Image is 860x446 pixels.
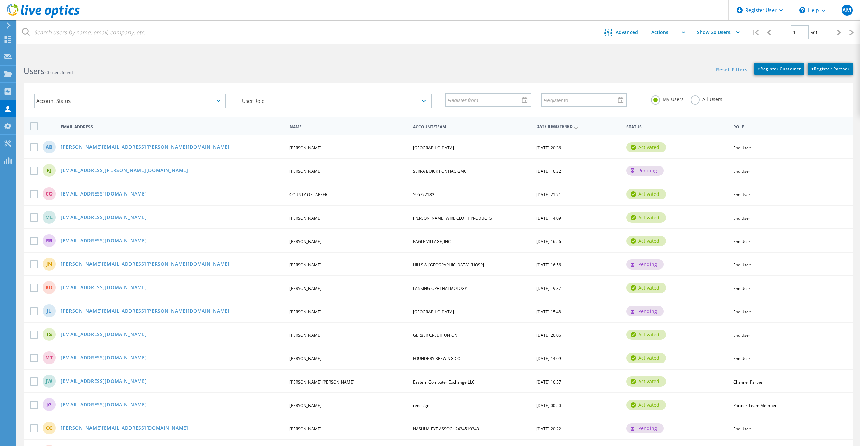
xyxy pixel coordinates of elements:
[733,403,777,408] span: Partner Team Member
[536,145,561,151] span: [DATE] 20:36
[413,262,484,268] span: HILLS & [GEOGRAPHIC_DATA] [HOSP]
[45,215,53,220] span: ML
[34,94,226,108] div: Account Status
[733,192,751,198] span: End User
[842,7,851,13] span: AM
[626,189,666,199] div: activated
[626,236,666,246] div: activated
[46,402,52,407] span: JG
[754,63,804,75] a: +Register Customer
[413,285,467,291] span: LANSING OPHTHALMOLOGY
[44,70,73,75] span: 20 users found
[289,168,321,174] span: [PERSON_NAME]
[61,125,284,129] span: Email Address
[733,125,843,129] span: Role
[626,166,664,176] div: pending
[46,332,52,337] span: TS
[413,192,434,198] span: 595722182
[289,379,354,385] span: [PERSON_NAME] [PERSON_NAME]
[748,20,762,44] div: |
[240,94,432,108] div: User Role
[733,309,751,315] span: End User
[811,66,850,72] span: Register Partner
[733,262,751,268] span: End User
[46,426,52,430] span: CC
[46,262,52,266] span: JN
[46,285,52,290] span: KD
[846,20,860,44] div: |
[626,283,666,293] div: activated
[61,145,230,150] a: [PERSON_NAME][EMAIL_ADDRESS][PERSON_NAME][DOMAIN_NAME]
[413,125,531,129] span: Account/Team
[811,30,818,36] span: of 1
[691,95,722,102] label: All Users
[61,215,147,221] a: [EMAIL_ADDRESS][DOMAIN_NAME]
[413,426,479,432] span: NASHUA EYE ASSOC : 2434519343
[289,285,321,291] span: [PERSON_NAME]
[536,125,621,129] span: Date Registered
[413,239,451,244] span: EAGLE VILLAGE, INC
[626,353,666,363] div: activated
[7,14,80,19] a: Live Optics Dashboard
[733,379,764,385] span: Channel Partner
[413,168,467,174] span: SERRA BUICK PONTIAC GMC
[61,426,188,431] a: [PERSON_NAME][EMAIL_ADDRESS][DOMAIN_NAME]
[61,332,147,338] a: [EMAIL_ADDRESS][DOMAIN_NAME]
[289,403,321,408] span: [PERSON_NAME]
[808,63,853,75] a: +Register Partner
[542,93,622,106] input: Register to
[61,309,230,314] a: [PERSON_NAME][EMAIL_ADDRESS][PERSON_NAME][DOMAIN_NAME]
[536,239,561,244] span: [DATE] 16:56
[46,379,52,384] span: JW
[47,309,51,313] span: JL
[289,262,321,268] span: [PERSON_NAME]
[45,355,53,360] span: MT
[413,403,429,408] span: redesign
[733,332,751,338] span: End User
[536,403,561,408] span: [DATE] 00:50
[289,309,321,315] span: [PERSON_NAME]
[413,309,454,315] span: [GEOGRAPHIC_DATA]
[626,212,666,223] div: activated
[536,309,561,315] span: [DATE] 15:48
[536,285,561,291] span: [DATE] 19:37
[626,259,664,270] div: pending
[626,400,666,410] div: activated
[61,379,147,385] a: [EMAIL_ADDRESS][DOMAIN_NAME]
[651,95,684,102] label: My Users
[733,145,751,151] span: End User
[24,66,44,76] b: Users
[61,355,147,361] a: [EMAIL_ADDRESS][DOMAIN_NAME]
[289,332,321,338] span: [PERSON_NAME]
[61,238,147,244] a: [EMAIL_ADDRESS][DOMAIN_NAME]
[46,145,52,149] span: ab
[536,426,561,432] span: [DATE] 20:22
[626,142,666,152] div: activated
[413,356,460,361] span: FOUNDERS BREWING CO
[413,332,457,338] span: GERBER CREDIT UNION
[799,7,805,13] svg: \n
[733,168,751,174] span: End User
[289,145,321,151] span: [PERSON_NAME]
[758,66,760,72] b: +
[289,239,321,244] span: [PERSON_NAME]
[61,191,147,197] a: [EMAIL_ADDRESS][DOMAIN_NAME]
[536,332,561,338] span: [DATE] 20:06
[413,215,492,221] span: [PERSON_NAME] WIRE CLOTH PRODUCTS
[46,238,52,243] span: RR
[289,215,321,221] span: [PERSON_NAME]
[626,376,666,387] div: activated
[733,239,751,244] span: End User
[413,145,454,151] span: [GEOGRAPHIC_DATA]
[536,168,561,174] span: [DATE] 16:32
[61,168,188,174] a: [EMAIL_ADDRESS][PERSON_NAME][DOMAIN_NAME]
[758,66,801,72] span: Register Customer
[46,191,53,196] span: CO
[716,67,747,73] a: Reset Filters
[626,125,727,129] span: Status
[536,192,561,198] span: [DATE] 21:21
[536,379,561,385] span: [DATE] 16:57
[626,423,664,433] div: pending
[289,125,407,129] span: Name
[61,262,230,267] a: [PERSON_NAME][EMAIL_ADDRESS][PERSON_NAME][DOMAIN_NAME]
